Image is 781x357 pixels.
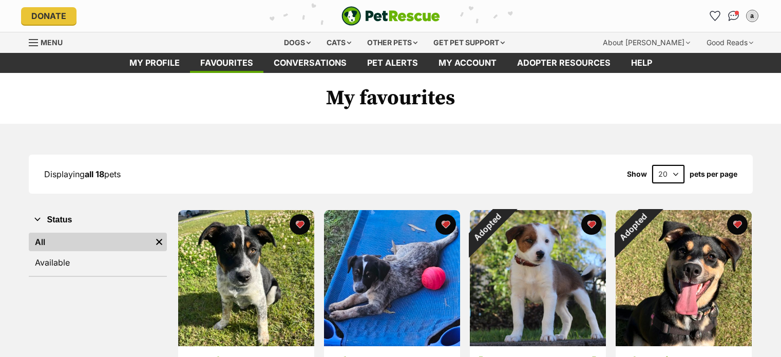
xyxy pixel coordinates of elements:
[707,8,723,24] a: Favourites
[85,169,104,179] strong: all 18
[360,32,425,53] div: Other pets
[456,197,517,258] div: Adopted
[747,11,757,21] div: a
[699,32,760,53] div: Good Reads
[428,53,507,73] a: My account
[596,32,697,53] div: About [PERSON_NAME]
[41,38,63,47] span: Menu
[357,53,428,73] a: Pet alerts
[29,231,167,276] div: Status
[263,53,357,73] a: conversations
[324,210,460,346] img: Bluey
[319,32,358,53] div: Cats
[44,169,121,179] span: Displaying pets
[507,53,621,73] a: Adopter resources
[744,8,760,24] button: My account
[435,214,456,235] button: favourite
[341,6,440,26] a: PetRescue
[726,8,742,24] a: Conversations
[341,6,440,26] img: logo-e224e6f780fb5917bec1dbf3a21bbac754714ae5b6737aabdf751b685950b380.svg
[616,338,752,348] a: Adopted
[21,7,77,25] a: Donate
[581,214,602,235] button: favourite
[627,170,647,178] span: Show
[190,53,263,73] a: Favourites
[29,233,151,251] a: All
[151,233,167,251] a: Remove filter
[707,8,760,24] ul: Account quick links
[728,11,739,21] img: chat-41dd97257d64d25036548639549fe6c8038ab92f7586957e7f3b1b290dea8141.svg
[727,214,748,235] button: favourite
[119,53,190,73] a: My profile
[277,32,318,53] div: Dogs
[621,53,662,73] a: Help
[426,32,512,53] div: Get pet support
[29,253,167,272] a: Available
[29,213,167,227] button: Status
[178,210,314,346] img: Meela
[616,210,752,346] img: Shanti
[602,197,663,258] div: Adopted
[470,338,606,348] a: Adopted
[470,210,606,346] img: Womble
[690,170,737,178] label: pets per page
[290,214,310,235] button: favourite
[29,32,70,51] a: Menu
